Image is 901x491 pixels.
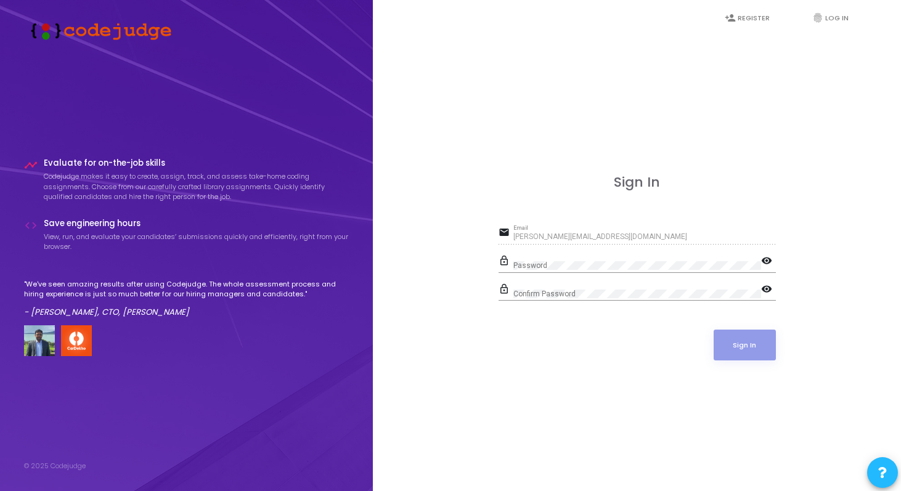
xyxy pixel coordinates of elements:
p: View, run, and evaluate your candidates’ submissions quickly and efficiently, right from your bro... [44,232,349,252]
mat-icon: lock_outline [499,254,513,269]
p: "We've seen amazing results after using Codejudge. The whole assessment process and hiring experi... [24,279,349,299]
i: timeline [24,158,38,172]
button: Sign In [714,330,776,360]
em: - [PERSON_NAME], CTO, [PERSON_NAME] [24,306,189,318]
h3: Sign In [499,174,776,190]
input: Email [513,233,776,241]
i: fingerprint [812,12,823,23]
p: Codejudge makes it easy to create, assign, track, and assess take-home coding assignments. Choose... [44,171,349,202]
i: person_add [725,12,736,23]
a: fingerprintLog In [800,4,874,33]
img: user image [24,325,55,356]
h4: Save engineering hours [44,219,349,229]
mat-icon: visibility [761,254,776,269]
div: © 2025 Codejudge [24,461,86,471]
mat-icon: visibility [761,283,776,298]
mat-icon: lock_outline [499,283,513,298]
a: person_addRegister [712,4,786,33]
mat-icon: email [499,226,513,241]
h4: Evaluate for on-the-job skills [44,158,349,168]
img: company-logo [61,325,92,356]
i: code [24,219,38,232]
